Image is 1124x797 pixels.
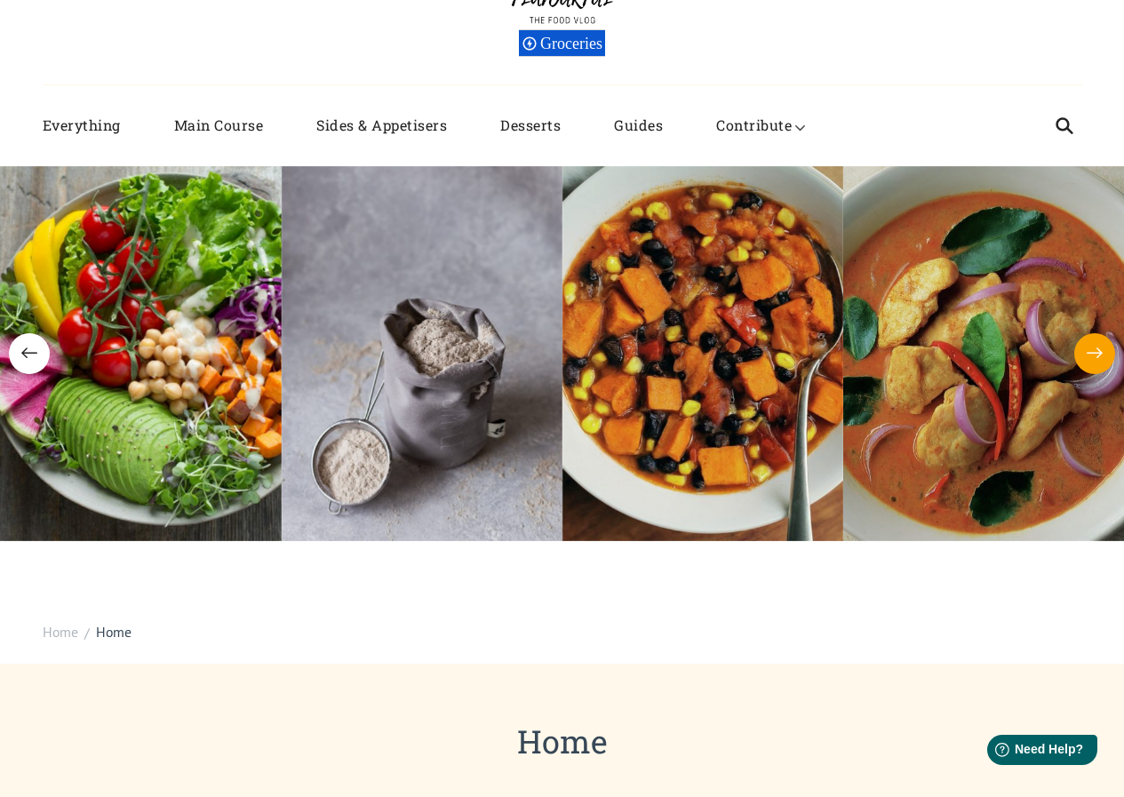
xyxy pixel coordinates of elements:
a: Desserts [474,103,587,148]
div: Groceries [519,29,605,57]
a: Sides & Appetisers [290,103,474,148]
iframe: Help widget launcher [966,728,1104,777]
span: Home [43,623,78,641]
a: Home [43,622,78,643]
img: Smoky Fiesta Soup: A Spicy Mexican-American Fusion Delight [562,166,843,541]
span: / [84,623,90,644]
a: Guides [587,103,690,148]
a: Contribute [690,103,818,148]
span: Groceries [540,35,608,52]
a: Main Course [147,103,291,148]
img: stainless steel cup with brown powder [282,166,562,541]
h1: Home [43,717,1082,765]
a: Everything [43,103,147,148]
